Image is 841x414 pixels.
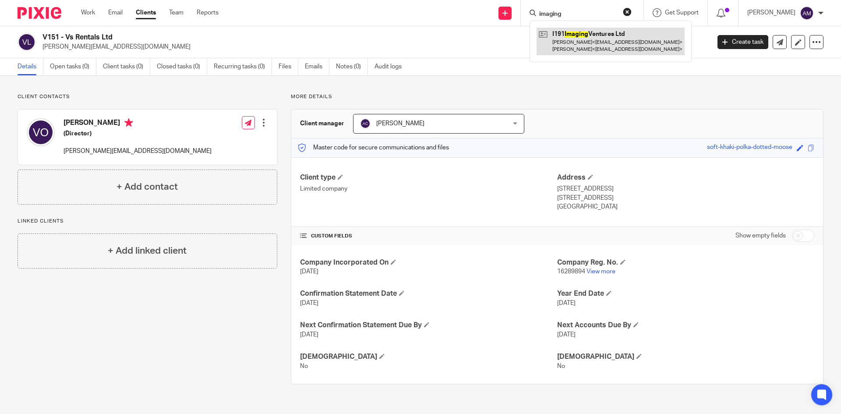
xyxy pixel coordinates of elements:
span: [DATE] [300,300,318,306]
h2: V151 - Vs Rentals Ltd [42,33,572,42]
p: [PERSON_NAME] [747,8,795,17]
a: Files [279,58,298,75]
img: svg%3E [360,118,371,129]
a: Email [108,8,123,17]
h4: Address [557,173,814,182]
h4: [DEMOGRAPHIC_DATA] [300,352,557,361]
a: Details [18,58,43,75]
label: Show empty fields [735,231,786,240]
span: No [300,363,308,369]
h4: Next Confirmation Statement Due By [300,321,557,330]
a: Reports [197,8,219,17]
h4: [PERSON_NAME] [64,118,212,129]
span: [DATE] [557,332,576,338]
img: Pixie [18,7,61,19]
a: Closed tasks (0) [157,58,207,75]
span: 16289894 [557,269,585,275]
a: Clients [136,8,156,17]
a: Recurring tasks (0) [214,58,272,75]
h3: Client manager [300,119,344,128]
a: View more [587,269,615,275]
img: svg%3E [800,6,814,20]
input: Search [538,11,617,18]
a: Team [169,8,184,17]
h4: Year End Date [557,289,814,298]
p: Linked clients [18,218,277,225]
p: [PERSON_NAME][EMAIL_ADDRESS][DOMAIN_NAME] [42,42,704,51]
span: Get Support [665,10,699,16]
a: Emails [305,58,329,75]
p: [STREET_ADDRESS] [557,184,814,193]
p: Master code for secure communications and files [298,143,449,152]
h4: Next Accounts Due By [557,321,814,330]
a: Open tasks (0) [50,58,96,75]
img: svg%3E [27,118,55,146]
h4: CUSTOM FIELDS [300,233,557,240]
p: Limited company [300,184,557,193]
a: Work [81,8,95,17]
h4: Confirmation Statement Date [300,289,557,298]
button: Clear [623,7,632,16]
img: svg%3E [18,33,36,51]
h4: Company Reg. No. [557,258,814,267]
span: [PERSON_NAME] [376,120,424,127]
a: Create task [717,35,768,49]
span: [DATE] [300,269,318,275]
p: Client contacts [18,93,277,100]
h4: + Add contact [117,180,178,194]
span: [DATE] [300,332,318,338]
a: Notes (0) [336,58,368,75]
div: soft-khaki-polka-dotted-moose [707,143,792,153]
a: Audit logs [375,58,408,75]
h4: Client type [300,173,557,182]
p: More details [291,93,823,100]
h4: + Add linked client [108,244,187,258]
h4: [DEMOGRAPHIC_DATA] [557,352,814,361]
a: Client tasks (0) [103,58,150,75]
span: No [557,363,565,369]
p: [STREET_ADDRESS] [557,194,814,202]
h4: Company Incorporated On [300,258,557,267]
h5: (Director) [64,129,212,138]
i: Primary [124,118,133,127]
p: [PERSON_NAME][EMAIL_ADDRESS][DOMAIN_NAME] [64,147,212,156]
p: [GEOGRAPHIC_DATA] [557,202,814,211]
span: [DATE] [557,300,576,306]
